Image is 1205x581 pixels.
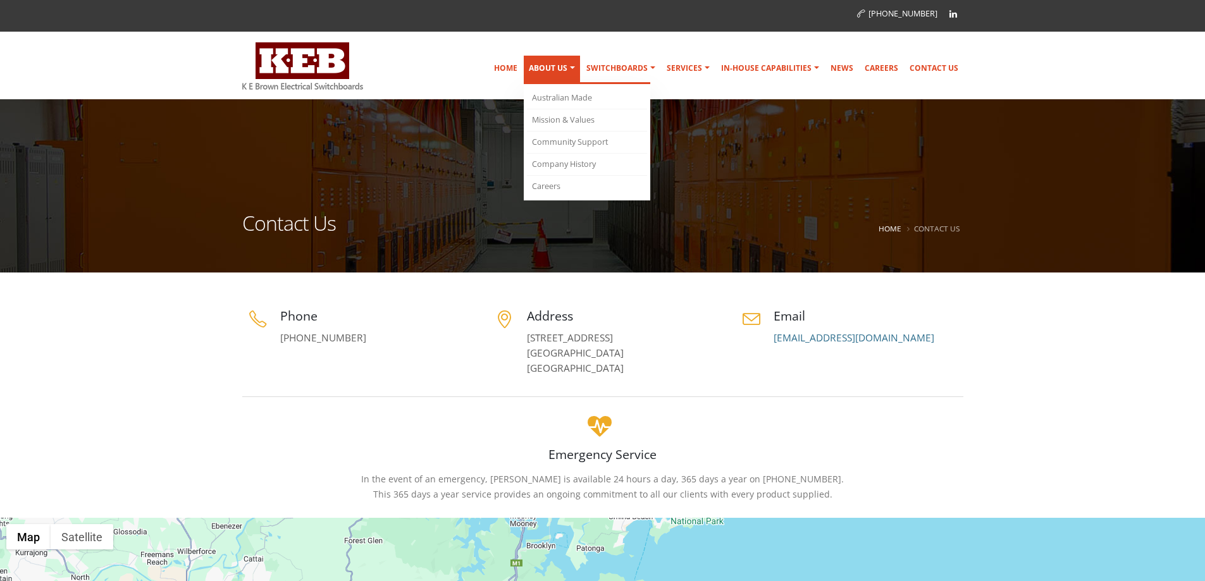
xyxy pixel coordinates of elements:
button: Show street map [6,524,51,549]
a: Home [879,223,901,233]
h1: Contact Us [242,213,336,249]
a: Home [489,56,522,81]
a: [PHONE_NUMBER] [280,331,366,345]
a: [EMAIL_ADDRESS][DOMAIN_NAME] [774,331,934,345]
p: In the event of an emergency, [PERSON_NAME] is available 24 hours a day, 365 days a year on [PHON... [242,472,963,502]
a: News [825,56,858,81]
h4: Address [527,307,717,324]
a: Company History [527,154,647,176]
a: Australian Made [527,87,647,109]
a: [STREET_ADDRESS][GEOGRAPHIC_DATA][GEOGRAPHIC_DATA] [527,331,624,375]
a: Linkedin [944,4,963,23]
button: Show satellite imagery [51,524,113,549]
a: Careers [860,56,903,81]
a: Services [662,56,715,81]
li: Contact Us [904,221,960,236]
a: Careers [527,176,647,197]
h4: Email [774,307,963,324]
a: [PHONE_NUMBER] [857,8,937,19]
a: In-house Capabilities [716,56,824,81]
img: K E Brown Electrical Switchboards [242,42,363,90]
a: Community Support [527,131,647,154]
a: Switchboards [581,56,660,81]
a: Contact Us [905,56,963,81]
a: About Us [524,56,580,84]
h4: Phone [280,307,470,324]
a: Mission & Values [527,109,647,131]
h4: Emergency Service [242,446,963,463]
